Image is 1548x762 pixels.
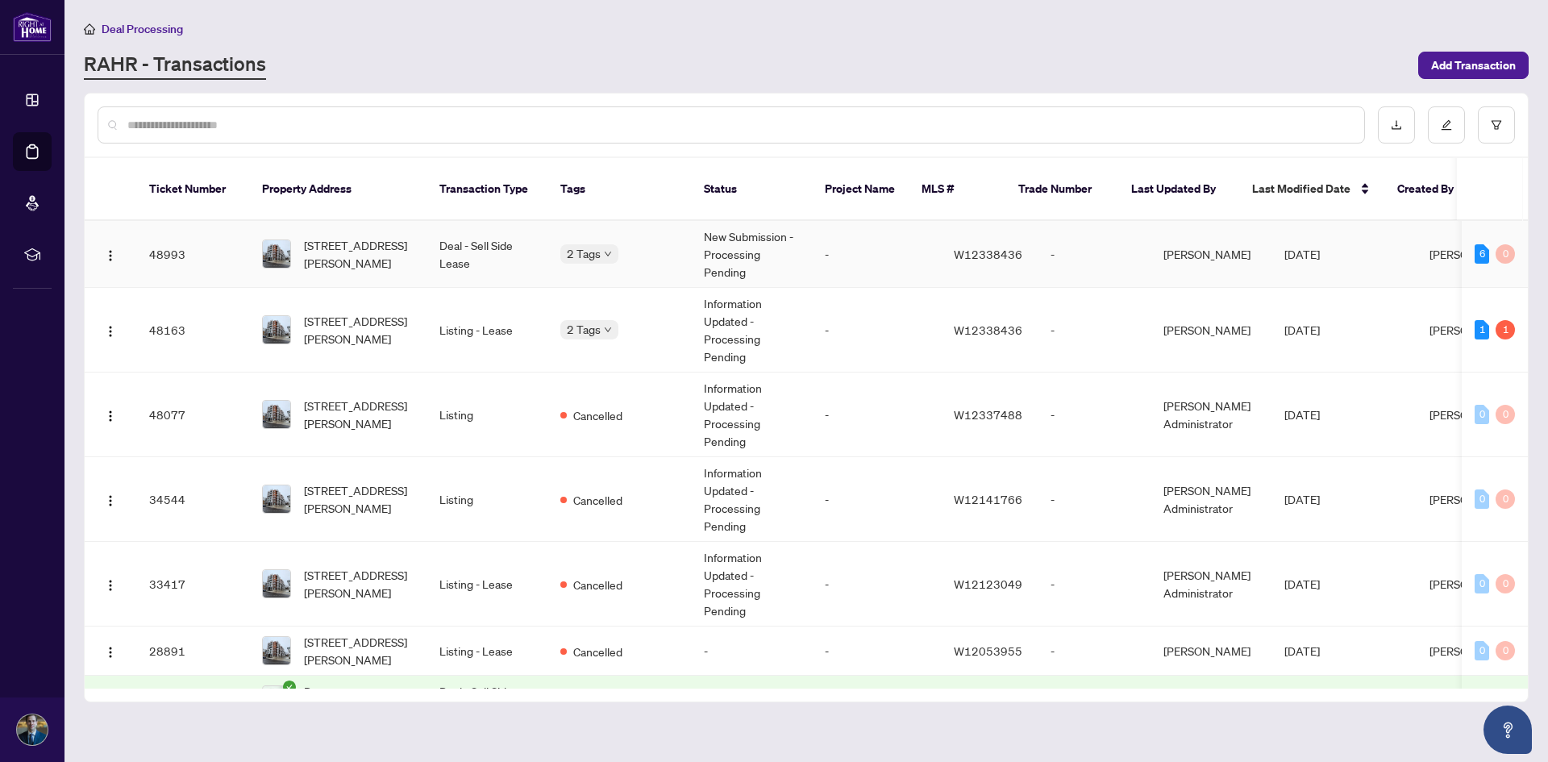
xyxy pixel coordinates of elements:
span: [STREET_ADDRESS][PERSON_NAME] [304,566,414,602]
td: Deal - Sell Side Lease [427,221,547,288]
th: Trade Number [1005,158,1118,221]
td: - [1038,288,1151,373]
td: 34544 [136,457,249,542]
td: Listing - Lease [427,288,547,373]
div: 0 [1475,489,1489,509]
button: filter [1478,106,1515,144]
span: Cancelled [573,576,622,593]
span: Cancelled [573,643,622,660]
span: [PERSON_NAME] [1429,577,1517,591]
span: W12141766 [954,492,1022,506]
td: 17931 [136,676,249,725]
td: Listing - Lease [427,627,547,676]
div: 0 [1496,574,1515,593]
img: thumbnail-img [263,401,290,428]
img: thumbnail-img [263,485,290,513]
span: W12123049 [954,577,1022,591]
td: 33417 [136,542,249,627]
button: Logo [98,638,123,664]
span: [DATE] [1284,323,1320,337]
span: [STREET_ADDRESS][PERSON_NAME] [304,397,414,432]
th: MLS # [909,158,1005,221]
td: Information Updated - Processing Pending [691,373,812,457]
div: 0 [1496,405,1515,424]
button: Logo [98,687,123,713]
div: 0 [1496,244,1515,264]
td: [PERSON_NAME] [1151,627,1271,676]
span: [STREET_ADDRESS][PERSON_NAME] [304,236,414,272]
td: - [812,542,941,627]
span: Cancelled [573,491,622,509]
span: filter [1491,119,1502,131]
td: - [812,221,941,288]
th: Transaction Type [427,158,547,221]
div: 0 [1475,574,1489,593]
td: Information Updated - Processing Pending [691,542,812,627]
span: [STREET_ADDRESS][PERSON_NAME] [304,633,414,668]
span: [PERSON_NAME] [1429,492,1517,506]
div: 1 [1496,320,1515,339]
th: Status [691,158,812,221]
img: thumbnail-img [263,240,290,268]
span: W12337488 [954,407,1022,422]
td: Listing [427,373,547,457]
span: Deal Processing [102,22,183,36]
img: Logo [104,325,117,338]
td: - [691,676,812,725]
img: thumbnail-img [263,686,290,714]
td: - [812,627,941,676]
img: Logo [104,410,117,423]
span: 2 Tags [567,320,601,339]
td: - [1038,457,1151,542]
td: Listing [427,457,547,542]
span: Last Modified Date [1252,180,1350,198]
span: [PERSON_NAME] [1429,407,1517,422]
div: 0 [1496,641,1515,660]
span: Cancelled [573,406,622,424]
span: edit [1441,119,1452,131]
td: 48993 [136,221,249,288]
td: Deal - Sell Side Lease [427,676,547,725]
td: - [1038,221,1151,288]
img: Logo [104,249,117,262]
td: [PERSON_NAME] Administrator [1151,373,1271,457]
td: 2419912 [1038,676,1151,725]
td: [PERSON_NAME] [1151,221,1271,288]
img: Logo [104,646,117,659]
button: download [1378,106,1415,144]
span: [STREET_ADDRESS][PERSON_NAME] [304,481,414,517]
th: Ticket Number [136,158,249,221]
button: Logo [98,317,123,343]
td: 48077 [136,373,249,457]
span: B-[STREET_ADDRESS][PERSON_NAME][PERSON_NAME] [304,682,414,718]
td: Information Updated - Processing Pending [691,288,812,373]
span: down [604,250,612,258]
td: - [812,457,941,542]
button: Add Transaction [1418,52,1529,79]
td: Listing - Lease [427,542,547,627]
button: Logo [98,402,123,427]
div: 1 [1475,320,1489,339]
td: [PERSON_NAME] Administrator [1151,542,1271,627]
td: - [691,627,812,676]
th: Tags [547,158,691,221]
span: check-circle [283,681,296,693]
span: home [84,23,95,35]
span: [STREET_ADDRESS][PERSON_NAME] [304,312,414,348]
td: [PERSON_NAME] [1151,288,1271,373]
td: [PERSON_NAME] Administrator [1151,457,1271,542]
div: 0 [1475,405,1489,424]
th: Created By [1384,158,1481,221]
span: [DATE] [1284,247,1320,261]
img: thumbnail-img [263,570,290,598]
th: Last Updated By [1118,158,1239,221]
div: 6 [1475,244,1489,264]
td: - [812,676,941,725]
th: Project Name [812,158,909,221]
td: - [1038,542,1151,627]
span: 2 Tags [567,244,601,263]
td: Information Updated - Processing Pending [691,457,812,542]
td: 28891 [136,627,249,676]
td: New Submission - Processing Pending [691,221,812,288]
span: download [1391,119,1402,131]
